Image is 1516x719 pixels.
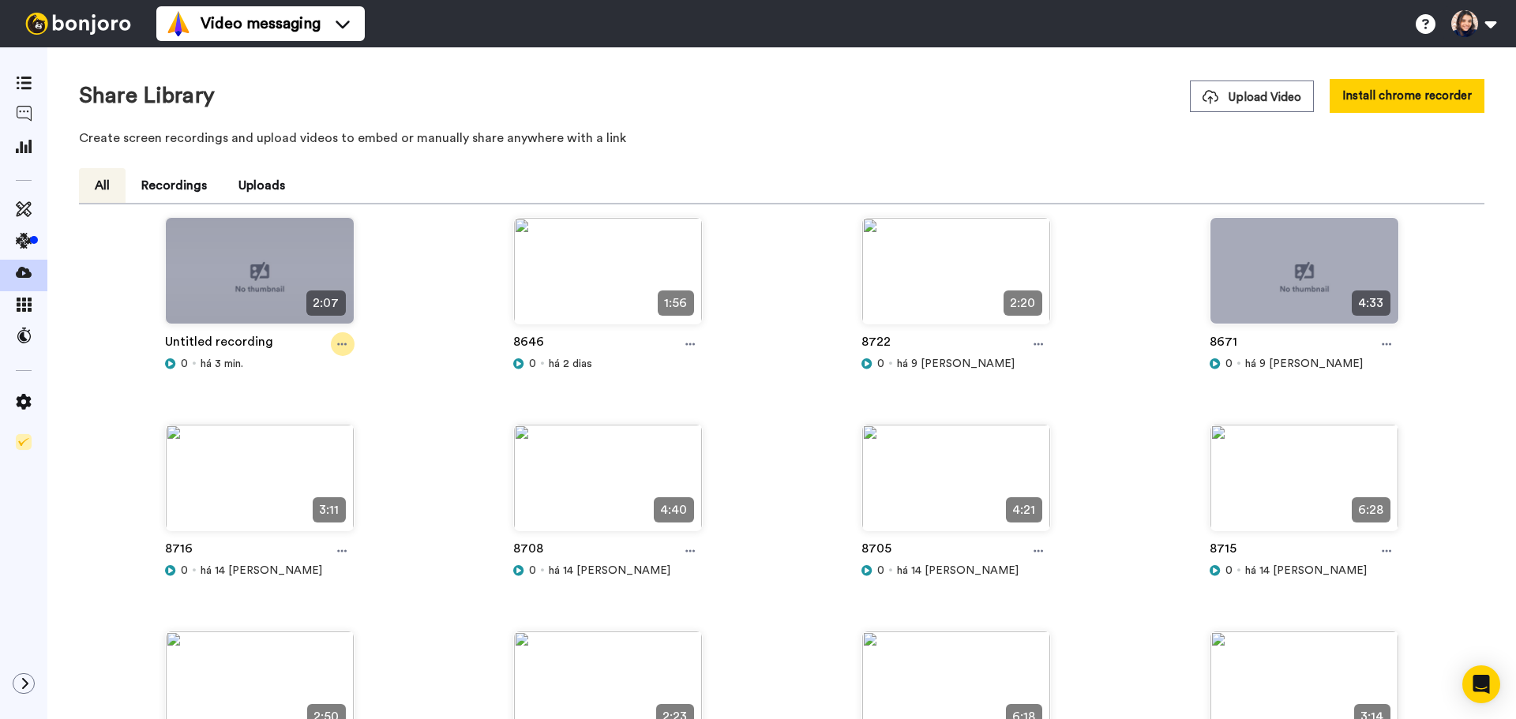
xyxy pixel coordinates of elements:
span: 0 [529,356,536,372]
a: 8671 [1210,332,1237,356]
img: 81a9b44f-918a-4014-9f33-0391ed2bd547.jpg [514,218,702,337]
span: 2:07 [306,290,345,316]
span: 0 [1225,563,1233,579]
button: Recordings [126,168,223,203]
p: Create screen recordings and upload videos to embed or manually share anywhere with a link [79,129,1484,148]
button: Install chrome recorder [1330,79,1484,113]
div: há 14 [PERSON_NAME] [1210,563,1399,579]
img: 6f0a758b-aeb7-47da-b79c-0cbf00b34c85.jpg [862,425,1050,544]
img: no-thumbnail.jpg [1210,218,1398,337]
span: 0 [181,563,188,579]
span: 1:56 [658,290,693,316]
img: bj-logo-header-white.svg [19,13,137,35]
div: há 14 [PERSON_NAME] [861,563,1051,579]
div: há 3 min. [165,356,355,372]
button: All [79,168,126,203]
h1: Share Library [79,84,215,108]
button: Uploads [223,168,301,203]
span: 6:28 [1352,497,1390,522]
div: há 2 dias [513,356,703,372]
img: 4e345dc7-78d5-4450-9422-c21d46f45e5e.jpg [166,425,354,544]
span: 0 [877,356,884,372]
a: 8715 [1210,539,1236,563]
div: há 9 [PERSON_NAME] [861,356,1051,372]
div: Open Intercom Messenger [1462,665,1500,703]
a: 8705 [861,539,891,563]
div: há 9 [PERSON_NAME] [1210,356,1399,372]
span: 0 [1225,356,1233,372]
span: 0 [877,563,884,579]
span: 4:40 [654,497,693,522]
a: Untitled recording [165,332,273,356]
a: 8722 [861,332,891,356]
img: Checklist.svg [16,434,32,450]
span: 4:33 [1352,290,1390,316]
img: vm-color.svg [166,11,191,36]
img: 81bea0d9-a292-4991-8375-180adb8b7b05.jpg [862,218,1050,337]
a: 8646 [513,332,544,356]
a: 8708 [513,539,543,563]
button: Upload Video [1190,81,1314,112]
span: Video messaging [201,13,321,35]
img: 23221a35-ede5-4065-82d7-638ef627660a.jpg [1210,425,1398,544]
span: 0 [529,563,536,579]
span: 0 [181,356,188,372]
span: 2:20 [1004,290,1041,316]
a: 8716 [165,539,193,563]
img: ccb7587d-1284-4390-9025-05189ebd1ae0.jpg [514,425,702,544]
div: há 14 [PERSON_NAME] [513,563,703,579]
span: 4:21 [1006,497,1041,522]
span: 3:11 [313,497,345,522]
span: Upload Video [1203,89,1301,106]
img: no-thumbnail.jpg [166,218,354,337]
div: há 14 [PERSON_NAME] [165,563,355,579]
